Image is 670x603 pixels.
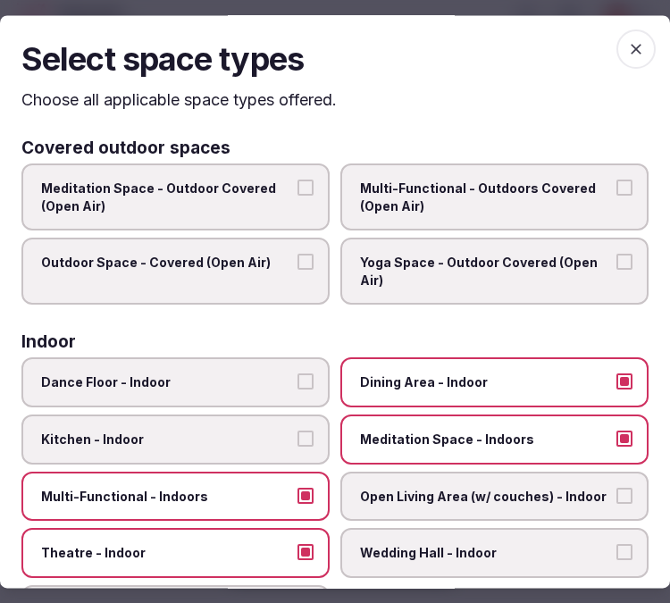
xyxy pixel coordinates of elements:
[616,488,632,504] button: Open Living Area (w/ couches) - Indoor
[297,488,314,504] button: Multi-Functional - Indoors
[360,431,611,448] span: Meditation Space - Indoors
[297,255,314,271] button: Outdoor Space - Covered (Open Air)
[41,180,292,214] span: Meditation Space - Outdoor Covered (Open Air)
[360,180,611,214] span: Multi-Functional - Outdoors Covered (Open Air)
[297,545,314,561] button: Theatre - Indoor
[297,180,314,196] button: Meditation Space - Outdoor Covered (Open Air)
[360,374,611,392] span: Dining Area - Indoor
[360,488,611,506] span: Open Living Area (w/ couches) - Indoor
[21,37,649,81] h2: Select space types
[21,334,76,351] h3: Indoor
[41,374,292,392] span: Dance Floor - Indoor
[360,255,611,289] span: Yoga Space - Outdoor Covered (Open Air)
[41,545,292,563] span: Theatre - Indoor
[41,255,292,272] span: Outdoor Space - Covered (Open Air)
[297,431,314,447] button: Kitchen - Indoor
[616,180,632,196] button: Multi-Functional - Outdoors Covered (Open Air)
[616,374,632,390] button: Dining Area - Indoor
[616,255,632,271] button: Yoga Space - Outdoor Covered (Open Air)
[616,545,632,561] button: Wedding Hall - Indoor
[360,545,611,563] span: Wedding Hall - Indoor
[21,88,649,111] p: Choose all applicable space types offered.
[41,431,292,448] span: Kitchen - Indoor
[21,139,230,156] h3: Covered outdoor spaces
[297,374,314,390] button: Dance Floor - Indoor
[41,488,292,506] span: Multi-Functional - Indoors
[616,431,632,447] button: Meditation Space - Indoors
